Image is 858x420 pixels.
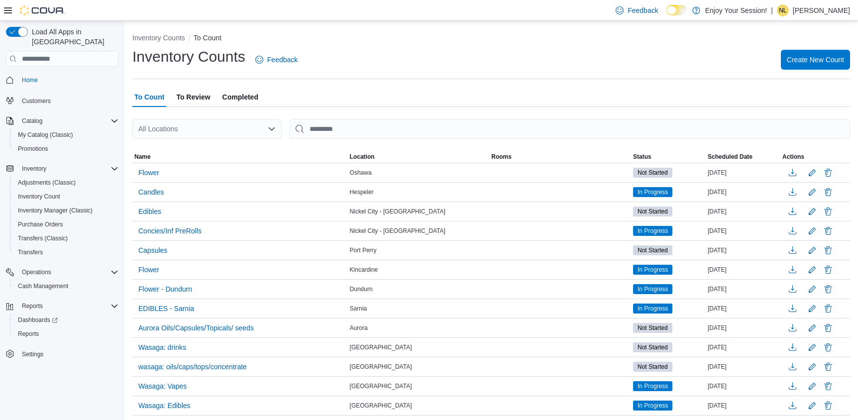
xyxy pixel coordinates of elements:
button: To Count [194,34,221,42]
button: Edit count details [806,223,818,238]
span: wasaga: oils/caps/tops/concentrate [138,362,247,372]
span: Nickel City - [GEOGRAPHIC_DATA] [350,227,445,235]
span: In Progress [633,187,672,197]
button: Delete [822,244,834,256]
button: Flower [134,262,163,277]
span: Edibles [138,207,161,216]
button: Edit count details [806,398,818,413]
span: Purchase Orders [18,220,63,228]
button: Delete [822,225,834,237]
button: Adjustments (Classic) [10,176,122,190]
button: Edit count details [806,165,818,180]
span: My Catalog (Classic) [18,131,73,139]
span: My Catalog (Classic) [14,129,118,141]
span: In Progress [633,381,672,391]
input: Dark Mode [666,5,687,15]
span: Settings [22,350,43,358]
div: [DATE] [706,380,780,392]
span: Not Started [638,323,668,332]
span: In Progress [633,265,672,275]
span: Cash Management [14,280,118,292]
button: Delete [822,264,834,276]
div: [DATE] [706,361,780,373]
span: Not Started [638,168,668,177]
a: Adjustments (Classic) [14,177,80,189]
span: Wasaga: drinks [138,342,186,352]
button: My Catalog (Classic) [10,128,122,142]
span: In Progress [633,304,672,314]
button: Promotions [10,142,122,156]
button: Inventory Counts [132,34,185,42]
button: Reports [2,299,122,313]
span: Not Started [633,342,672,352]
span: In Progress [633,284,672,294]
span: Port Perry [350,246,377,254]
a: Home [18,74,42,86]
span: In Progress [638,401,668,410]
span: Reports [14,328,118,340]
span: Not Started [638,207,668,216]
button: Delete [822,380,834,392]
button: Open list of options [268,125,276,133]
span: Not Started [638,246,668,255]
span: Sarnia [350,305,367,313]
a: Transfers (Classic) [14,232,72,244]
button: Transfers [10,245,122,259]
div: [DATE] [706,303,780,315]
div: Naomi Loussouko [777,4,789,16]
span: Dark Mode [666,15,667,16]
span: Inventory [22,165,46,173]
button: Edit count details [806,320,818,335]
div: [DATE] [706,322,780,334]
button: Delete [822,186,834,198]
button: Inventory [2,162,122,176]
button: Name [132,151,348,163]
span: Not Started [633,323,672,333]
a: My Catalog (Classic) [14,129,77,141]
p: | [771,4,773,16]
button: Delete [822,283,834,295]
span: Create New Count [787,55,844,65]
span: Scheduled Date [708,153,752,161]
button: Delete [822,167,834,179]
div: [DATE] [706,206,780,217]
button: Delete [822,400,834,412]
div: [DATE] [706,244,780,256]
span: In Progress [638,382,668,391]
div: [DATE] [706,167,780,179]
button: Operations [18,266,55,278]
span: Dashboards [14,314,118,326]
span: Catalog [18,115,118,127]
span: Not Started [633,245,672,255]
span: Concies/Inf PreRolls [138,226,202,236]
button: Catalog [2,114,122,128]
button: Edit count details [806,243,818,258]
span: Home [22,76,38,84]
span: Reports [22,302,43,310]
span: Capsules [138,245,167,255]
button: Inventory Manager (Classic) [10,204,122,217]
span: Flower [138,168,159,178]
span: Adjustments (Classic) [14,177,118,189]
button: Edit count details [806,282,818,297]
span: Catalog [22,117,42,125]
span: Dundurn [350,285,373,293]
span: Feedback [267,55,298,65]
input: This is a search bar. After typing your query, hit enter to filter the results lower in the page. [290,119,850,139]
button: Settings [2,347,122,361]
p: Enjoy Your Session! [705,4,767,16]
span: Load All Apps in [GEOGRAPHIC_DATA] [28,27,118,47]
button: Flower [134,165,163,180]
span: In Progress [638,304,668,313]
button: Edit count details [806,301,818,316]
button: Operations [2,265,122,279]
div: [DATE] [706,400,780,412]
span: [GEOGRAPHIC_DATA] [350,382,412,390]
button: Wasaga: Vapes [134,379,191,394]
span: Transfers (Classic) [14,232,118,244]
button: Customers [2,93,122,107]
span: Wasaga: Vapes [138,381,187,391]
button: Scheduled Date [706,151,780,163]
span: Inventory Count [18,193,60,201]
span: Hespeler [350,188,374,196]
